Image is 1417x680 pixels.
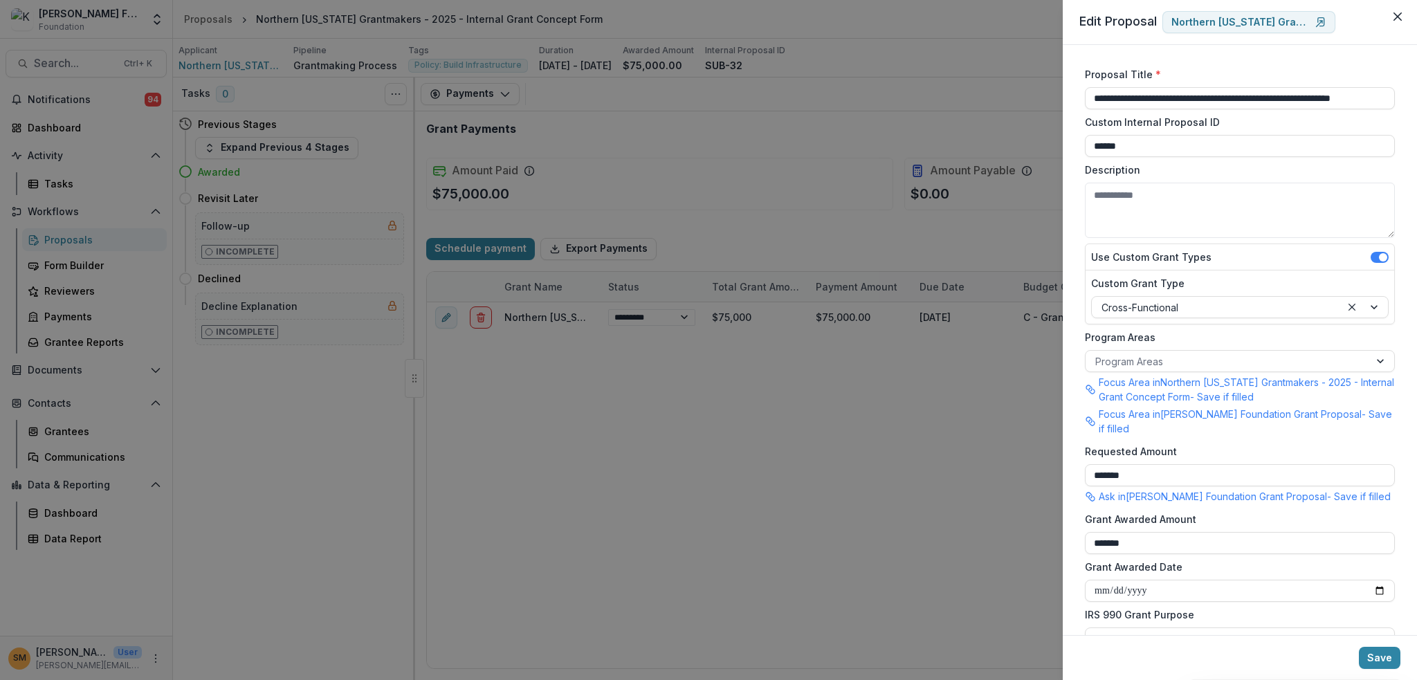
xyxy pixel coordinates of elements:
label: Custom Grant Type [1091,276,1380,291]
p: Focus Area in [PERSON_NAME] Foundation Grant Proposal - Save if filled [1099,407,1395,436]
label: Grant Awarded Amount [1085,512,1387,526]
p: Northern [US_STATE] Grantmakers [1171,17,1310,28]
span: Edit Proposal [1079,14,1157,28]
label: IRS 990 Grant Purpose [1085,607,1387,622]
a: Northern [US_STATE] Grantmakers [1162,11,1335,33]
label: Description [1085,163,1387,177]
button: Save [1359,647,1400,669]
label: Proposal Title [1085,67,1387,82]
label: Custom Internal Proposal ID [1085,115,1387,129]
label: Requested Amount [1085,444,1387,459]
label: Use Custom Grant Types [1091,250,1212,264]
p: Focus Area in Northern [US_STATE] Grantmakers - 2025 - Internal Grant Concept Form - Save if filled [1099,375,1395,404]
button: Close [1387,6,1409,28]
label: Program Areas [1085,330,1387,344]
div: Clear selected options [1344,299,1360,315]
label: Grant Awarded Date [1085,560,1387,574]
p: Ask in [PERSON_NAME] Foundation Grant Proposal - Save if filled [1099,489,1391,504]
